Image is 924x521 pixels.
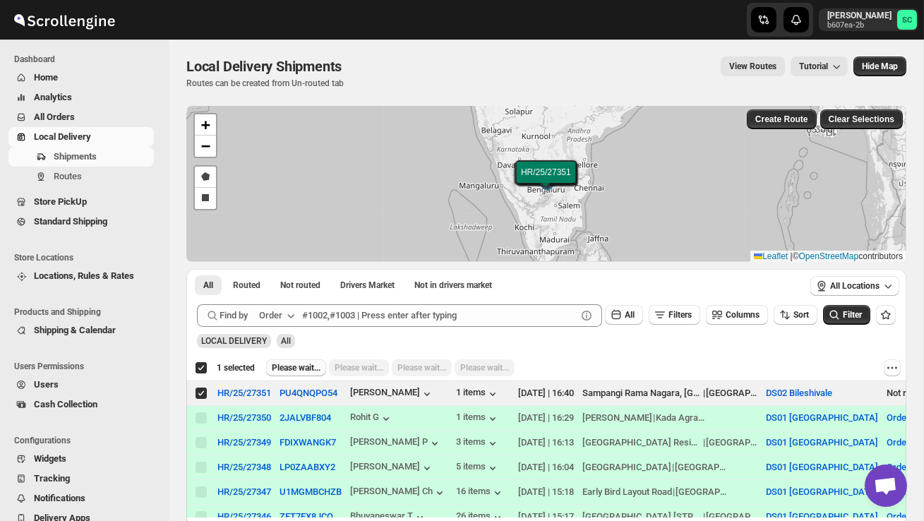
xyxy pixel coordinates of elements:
[259,309,282,323] div: Order
[217,388,271,398] button: HR/25/27351
[280,486,342,497] button: U1MGMBCHZB
[34,270,134,281] span: Locations, Rules & Rates
[706,436,758,450] div: [GEOGRAPHIC_DATA]
[8,321,154,340] button: Shipping & Calendar
[536,172,557,187] img: Marker
[902,16,912,25] text: SC
[406,275,500,295] button: Un-claimable
[217,412,271,423] div: HR/25/27350
[456,412,500,426] button: 1 items
[534,174,555,189] img: Marker
[534,173,556,188] img: Marker
[414,280,492,291] span: Not in drivers market
[251,304,306,327] button: Order
[350,412,393,426] button: Rohit G
[350,486,447,500] button: [PERSON_NAME] Ch
[862,61,898,72] span: Hide Map
[767,388,833,398] button: DS02 Bileshivale
[774,305,817,325] button: Sort
[203,280,213,291] span: All
[350,461,434,475] button: [PERSON_NAME]
[675,460,727,474] div: [GEOGRAPHIC_DATA]
[14,435,160,446] span: Configurations
[823,305,870,325] button: Filter
[54,151,97,162] span: Shipments
[8,107,154,127] button: All Orders
[34,92,72,102] span: Analytics
[8,489,154,508] button: Notifications
[195,136,216,157] a: Zoom out
[350,387,434,401] div: [PERSON_NAME]
[186,78,347,89] p: Routes can be created from Un-routed tab
[729,61,776,72] span: View Routes
[8,395,154,414] button: Cash Collection
[456,436,500,450] div: 3 items
[884,359,901,376] button: More actions
[34,379,59,390] span: Users
[302,304,577,327] input: #1002,#1003 | Press enter after typing
[767,437,879,448] button: DS01 [GEOGRAPHIC_DATA]
[668,310,692,320] span: Filters
[843,310,862,320] span: Filter
[8,375,154,395] button: Users
[220,309,248,323] span: Find by
[827,10,892,21] p: [PERSON_NAME]
[582,436,702,450] div: [GEOGRAPHIC_DATA] Residency Layout Phase 3, HSR Layout
[280,412,331,423] button: 2JALVBF804
[14,54,160,65] span: Dashboard
[11,2,117,37] img: ScrollEngine
[217,486,271,497] button: HR/25/27347
[217,462,271,472] button: HR/25/27348
[14,361,160,372] span: Users Permissions
[456,461,500,475] button: 5 items
[830,280,880,292] span: All Locations
[518,436,574,450] div: [DATE] | 16:13
[582,436,758,450] div: |
[518,386,574,400] div: [DATE] | 16:40
[829,114,894,125] span: Clear Selections
[195,114,216,136] a: Zoom in
[518,485,574,499] div: [DATE] | 15:18
[195,167,216,188] a: Draw a polygon
[582,411,652,425] div: [PERSON_NAME]
[272,275,329,295] button: Unrouted
[340,280,395,291] span: Drivers Market
[456,387,500,401] button: 1 items
[350,436,442,450] button: [PERSON_NAME] P
[582,460,671,474] div: [GEOGRAPHIC_DATA]
[195,188,216,209] a: Draw a rectangle
[827,21,892,30] p: b607ea-2b
[750,251,906,263] div: © contributors
[625,310,635,320] span: All
[54,171,82,181] span: Routes
[791,251,793,261] span: |
[8,266,154,286] button: Locations, Rules & Rates
[799,61,828,71] span: Tutorial
[8,68,154,88] button: Home
[676,485,728,499] div: [GEOGRAPHIC_DATA]
[34,196,87,207] span: Store PickUp
[456,486,505,500] button: 16 items
[34,453,66,464] span: Widgets
[582,386,758,400] div: |
[767,486,879,497] button: DS01 [GEOGRAPHIC_DATA]
[217,437,271,448] button: HR/25/27349
[536,172,557,188] img: Marker
[853,56,906,76] button: Map action label
[536,174,558,190] img: Marker
[280,388,337,398] button: PU4QNQPO54
[518,411,574,425] div: [DATE] | 16:29
[8,147,154,167] button: Shipments
[793,310,809,320] span: Sort
[233,280,260,291] span: Routed
[799,251,859,261] a: OpenStreetMap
